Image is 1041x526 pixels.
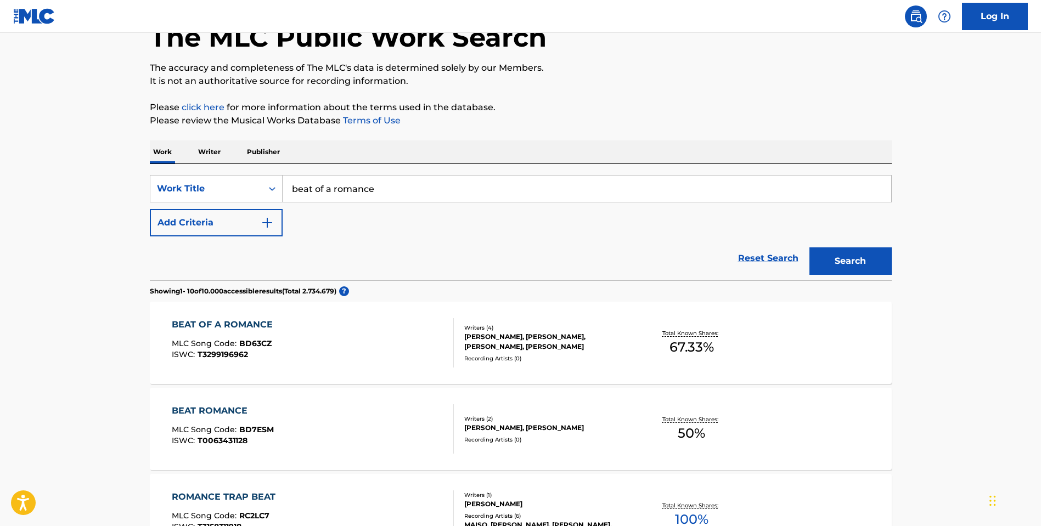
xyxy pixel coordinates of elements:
[198,349,248,359] span: T3299196962
[464,491,630,499] div: Writers ( 1 )
[464,354,630,363] div: Recording Artists ( 0 )
[938,10,951,23] img: help
[261,216,274,229] img: 9d2ae6d4665cec9f34b9.svg
[172,490,281,504] div: ROMANCE TRAP BEAT
[662,415,721,423] p: Total Known Shares:
[150,175,892,280] form: Search Form
[239,338,272,348] span: BD63CZ
[172,404,274,417] div: BEAT ROMANCE
[244,140,283,163] p: Publisher
[905,5,927,27] a: Public Search
[182,102,224,112] a: click here
[150,388,892,470] a: BEAT ROMANCEMLC Song Code:BD7ESMISWC:T0063431128Writers (2)[PERSON_NAME], [PERSON_NAME]Recording ...
[150,302,892,384] a: BEAT OF A ROMANCEMLC Song Code:BD63CZISWC:T3299196962Writers (4)[PERSON_NAME], [PERSON_NAME], [PE...
[150,61,892,75] p: The accuracy and completeness of The MLC's data is determined solely by our Members.
[809,247,892,275] button: Search
[933,5,955,27] div: Help
[989,484,996,517] div: Trascina
[172,425,239,434] span: MLC Song Code :
[150,209,283,236] button: Add Criteria
[172,349,198,359] span: ISWC :
[157,182,256,195] div: Work Title
[172,338,239,348] span: MLC Song Code :
[172,318,278,331] div: BEAT OF A ROMANCE
[239,511,269,521] span: RC2LC7
[464,324,630,332] div: Writers ( 4 )
[239,425,274,434] span: BD7ESM
[464,499,630,509] div: [PERSON_NAME]
[172,435,198,445] span: ISWC :
[909,10,922,23] img: search
[150,286,336,296] p: Showing 1 - 10 of 10.000 accessible results (Total 2.734.679 )
[733,246,804,270] a: Reset Search
[669,337,714,357] span: 67.33 %
[986,473,1041,526] div: Widget chat
[172,511,239,521] span: MLC Song Code :
[150,75,892,88] p: It is not an authoritative source for recording information.
[464,435,630,444] div: Recording Artists ( 0 )
[150,101,892,114] p: Please for more information about the terms used in the database.
[195,140,224,163] p: Writer
[464,423,630,433] div: [PERSON_NAME], [PERSON_NAME]
[962,3,1028,30] a: Log In
[464,415,630,423] div: Writers ( 2 )
[341,115,401,126] a: Terms of Use
[464,332,630,352] div: [PERSON_NAME], [PERSON_NAME], [PERSON_NAME], [PERSON_NAME]
[339,286,349,296] span: ?
[662,501,721,510] p: Total Known Shares:
[13,8,55,24] img: MLC Logo
[150,21,547,54] h1: The MLC Public Work Search
[150,140,175,163] p: Work
[986,473,1041,526] iframe: Chat Widget
[678,423,705,443] span: 50 %
[662,329,721,337] p: Total Known Shares:
[150,114,892,127] p: Please review the Musical Works Database
[198,435,247,445] span: T0063431128
[464,512,630,520] div: Recording Artists ( 6 )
